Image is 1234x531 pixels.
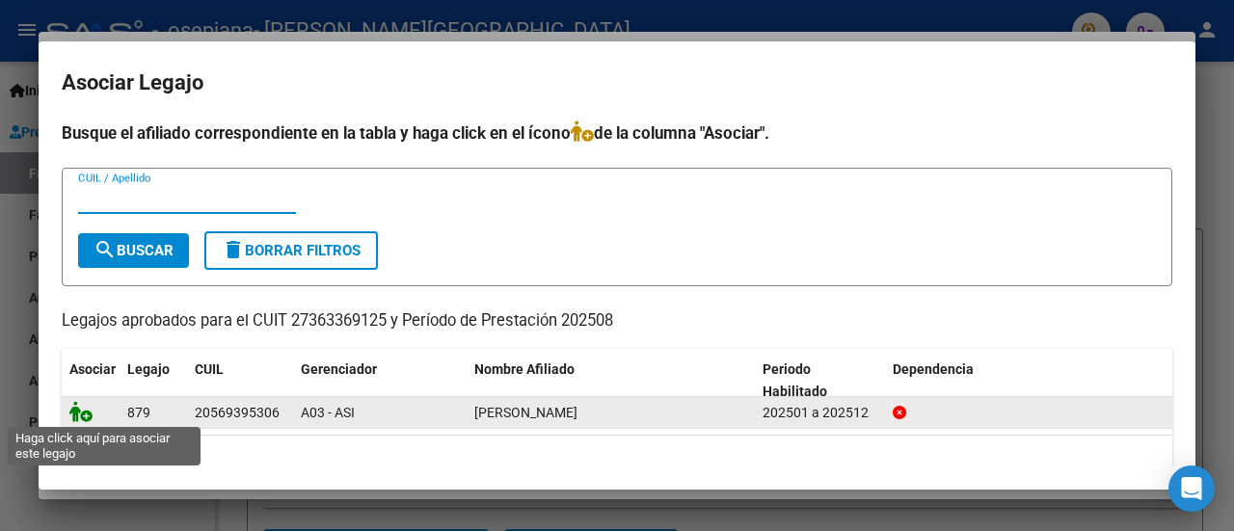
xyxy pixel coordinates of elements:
datatable-header-cell: Gerenciador [293,349,467,412]
p: Legajos aprobados para el CUIT 27363369125 y Período de Prestación 202508 [62,309,1172,333]
h2: Asociar Legajo [62,65,1172,101]
datatable-header-cell: Periodo Habilitado [755,349,885,412]
datatable-header-cell: Nombre Afiliado [467,349,755,412]
span: Asociar [69,361,116,377]
span: CUIL [195,361,224,377]
button: Buscar [78,233,189,268]
span: Gerenciador [301,361,377,377]
datatable-header-cell: Legajo [120,349,187,412]
span: Periodo Habilitado [763,361,827,399]
div: 1 registros [62,436,1172,484]
span: Nombre Afiliado [474,361,575,377]
span: Dependencia [893,361,974,377]
div: 202501 a 202512 [763,402,877,424]
datatable-header-cell: CUIL [187,349,293,412]
button: Borrar Filtros [204,231,378,270]
datatable-header-cell: Asociar [62,349,120,412]
span: 879 [127,405,150,420]
span: Buscar [94,242,174,259]
mat-icon: search [94,238,117,261]
h4: Busque el afiliado correspondiente en la tabla y haga click en el ícono de la columna "Asociar". [62,120,1172,146]
datatable-header-cell: Dependencia [885,349,1173,412]
span: MORAZAN TINEO MAXIMO [474,405,577,420]
span: Legajo [127,361,170,377]
div: 20569395306 [195,402,280,424]
mat-icon: delete [222,238,245,261]
span: Borrar Filtros [222,242,361,259]
span: A03 - ASI [301,405,355,420]
div: Open Intercom Messenger [1168,465,1215,512]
